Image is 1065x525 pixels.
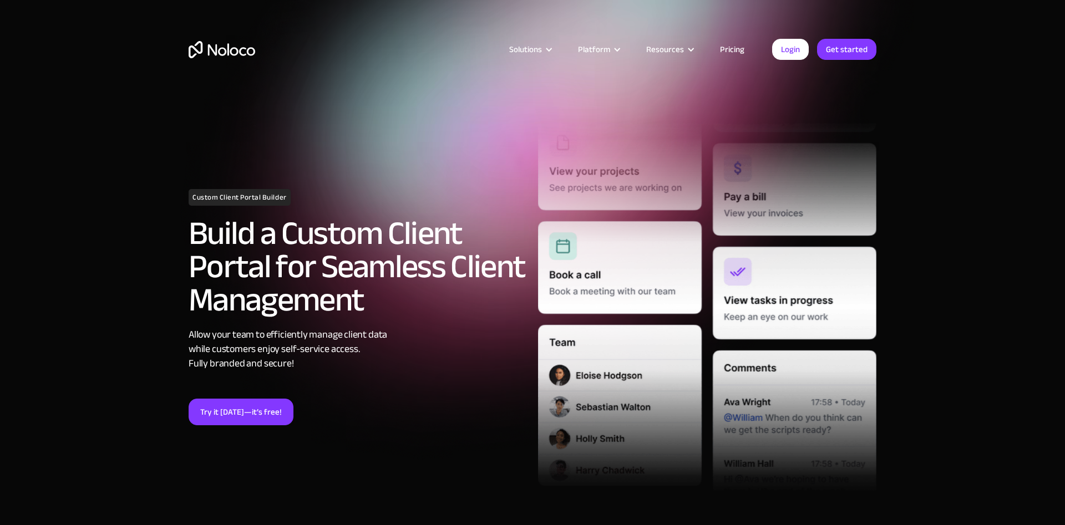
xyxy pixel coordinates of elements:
[564,42,632,57] div: Platform
[646,42,684,57] div: Resources
[772,39,809,60] a: Login
[578,42,610,57] div: Platform
[509,42,542,57] div: Solutions
[817,39,876,60] a: Get started
[189,399,293,425] a: Try it [DATE]—it’s free!
[706,42,758,57] a: Pricing
[189,328,527,371] div: Allow your team to efficiently manage client data while customers enjoy self-service access. Full...
[632,42,706,57] div: Resources
[189,41,255,58] a: home
[495,42,564,57] div: Solutions
[189,217,527,317] h2: Build a Custom Client Portal for Seamless Client Management
[189,189,291,206] h1: Custom Client Portal Builder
